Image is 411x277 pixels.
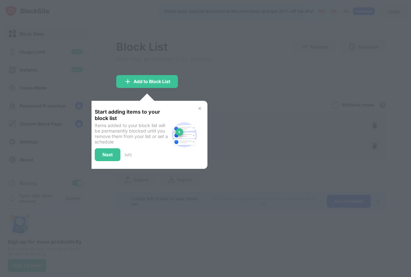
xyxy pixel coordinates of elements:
div: Next [102,152,113,157]
img: block-site.svg [169,119,200,150]
div: Items added to your block list will be permanently blocked until you remove them from your list o... [95,123,169,144]
img: x-button.svg [197,106,202,111]
div: Start adding items to your block list [95,108,169,121]
div: 1 of 3 [124,152,132,157]
div: Add to Block List [134,79,170,84]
